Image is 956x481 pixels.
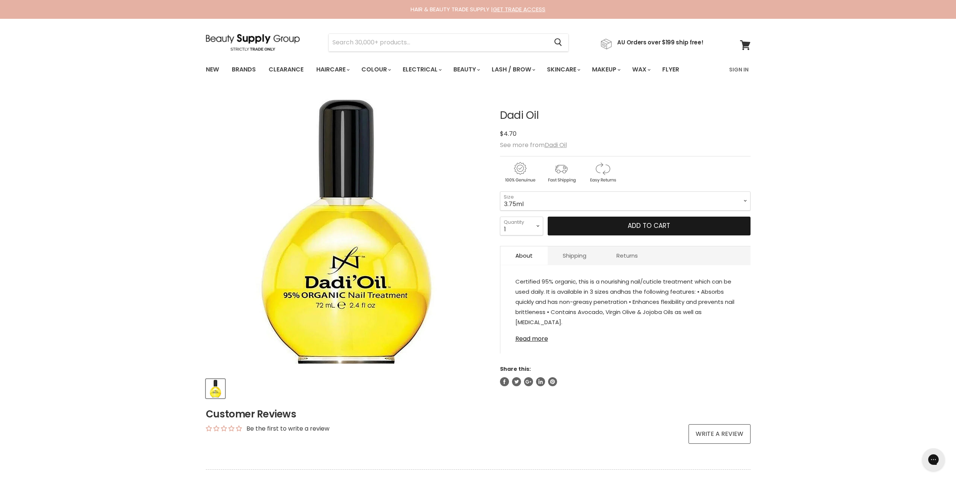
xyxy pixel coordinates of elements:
[206,379,225,398] button: Dadi Oil
[200,62,225,77] a: New
[311,62,354,77] a: Haircare
[689,424,751,444] a: Write a review
[515,330,616,338] strong: Available in 3.75ml, 14.3ml & 72ml
[586,62,625,77] a: Makeup
[601,246,653,265] a: Returns
[500,161,540,184] img: genuine.gif
[206,424,242,433] div: Average rating is 0.00 stars
[548,246,601,265] a: Shipping
[545,141,567,149] a: Dadi Oil
[206,407,751,421] h2: Customer Reviews
[725,62,753,77] a: Sign In
[207,380,224,398] img: Dadi Oil
[500,141,567,149] span: See more from
[206,91,486,372] div: Dadi Oil image. Click or Scroll to Zoom.
[329,34,548,51] input: Search
[515,278,734,326] span: Certified 95% organic, this is a nourishing nail/cuticle treatment which can be used daily. It is...
[205,377,488,398] div: Product thumbnails
[500,365,531,373] span: Share this:
[486,62,540,77] a: Lash / Brow
[493,5,545,13] a: GET TRADE ACCESS
[448,62,485,77] a: Beauty
[500,129,517,138] span: $4.70
[200,59,705,80] ul: Main menu
[226,62,261,77] a: Brands
[500,246,548,265] a: About
[515,331,736,342] a: Read more
[548,217,751,235] button: Add to cart
[918,446,948,473] iframe: Gorgias live chat messenger
[328,33,569,52] form: Product
[500,110,751,121] h1: Dadi Oil
[397,62,446,77] a: Electrical
[583,161,622,184] img: returns.gif
[356,62,396,77] a: Colour
[196,6,760,13] div: HAIR & BEAUTY TRADE SUPPLY |
[246,425,329,433] div: Be the first to write a review
[541,161,581,184] img: shipping.gif
[500,217,543,235] select: Quantity
[500,366,751,386] aside: Share this:
[196,59,760,80] nav: Main
[541,62,585,77] a: Skincare
[263,62,309,77] a: Clearance
[548,34,568,51] button: Search
[627,62,655,77] a: Wax
[628,221,670,230] span: Add to cart
[657,62,685,77] a: Flyer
